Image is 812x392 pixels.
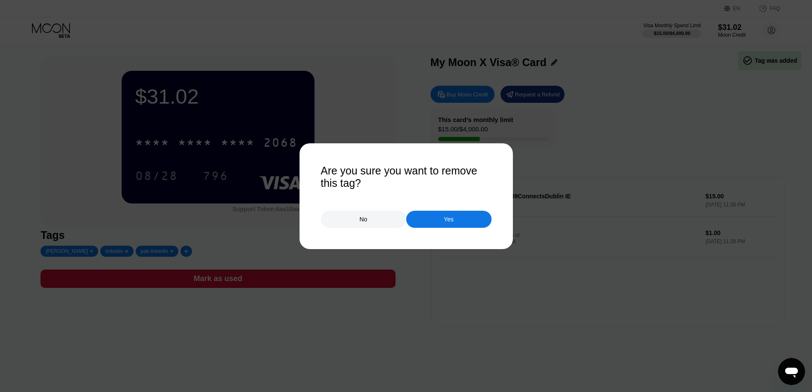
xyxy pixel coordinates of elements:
div: Yes [444,215,454,223]
div: Are you sure you want to remove this tag? [321,165,492,189]
div: Yes [406,211,492,228]
iframe: Button to launch messaging window [778,358,805,385]
div: No [321,211,406,228]
div: No [360,215,367,223]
